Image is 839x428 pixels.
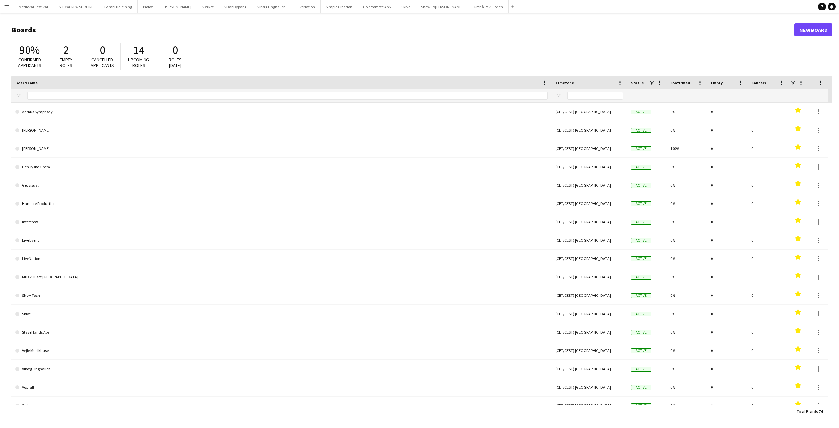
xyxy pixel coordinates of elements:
[666,341,707,359] div: 0%
[552,323,627,341] div: (CET/CEST) [GEOGRAPHIC_DATA]
[748,286,788,304] div: 0
[128,57,149,68] span: Upcoming roles
[797,405,823,418] div: :
[552,360,627,378] div: (CET/CEST) [GEOGRAPHIC_DATA]
[631,80,644,85] span: Status
[748,341,788,359] div: 0
[666,378,707,396] div: 0%
[15,323,548,341] a: StageHands Aps
[707,341,748,359] div: 0
[707,360,748,378] div: 0
[158,0,197,13] button: [PERSON_NAME]
[15,139,548,158] a: [PERSON_NAME]
[751,80,766,85] span: Cancels
[666,176,707,194] div: 0%
[631,330,651,335] span: Active
[666,231,707,249] div: 0%
[631,146,651,151] span: Active
[707,194,748,213] div: 0
[358,0,396,13] button: GolfPromote ApS
[567,92,623,100] input: Timezone Filter Input
[666,305,707,323] div: 0%
[15,360,548,378] a: ViborgTinghallen
[707,268,748,286] div: 0
[748,397,788,415] div: 0
[252,0,291,13] button: ViborgTinghallen
[15,80,38,85] span: Board name
[99,0,138,13] button: Bambi udlejning
[666,121,707,139] div: 0%
[666,286,707,304] div: 0%
[707,213,748,231] div: 0
[666,158,707,176] div: 0%
[53,0,99,13] button: SHOWCREW SUBHIRE
[416,0,468,13] button: Show-if/[PERSON_NAME]
[748,139,788,157] div: 0
[666,360,707,378] div: 0%
[552,231,627,249] div: (CET/CEST) [GEOGRAPHIC_DATA]
[552,158,627,176] div: (CET/CEST) [GEOGRAPHIC_DATA]
[100,43,105,57] span: 0
[666,268,707,286] div: 0%
[748,250,788,268] div: 0
[631,312,651,316] span: Active
[552,397,627,415] div: (CET/CEST) [GEOGRAPHIC_DATA]
[15,305,548,323] a: Skive
[15,378,548,397] a: Voxhall
[707,286,748,304] div: 0
[666,323,707,341] div: 0%
[552,194,627,213] div: (CET/CEST) [GEOGRAPHIC_DATA]
[552,268,627,286] div: (CET/CEST) [GEOGRAPHIC_DATA]
[197,0,219,13] button: Værket
[552,176,627,194] div: (CET/CEST) [GEOGRAPHIC_DATA]
[794,23,832,36] a: New Board
[631,238,651,243] span: Active
[748,213,788,231] div: 0
[15,176,548,194] a: Get Visual
[63,43,69,57] span: 2
[631,256,651,261] span: Active
[15,194,548,213] a: Hartcore Production
[631,183,651,188] span: Active
[552,213,627,231] div: (CET/CEST) [GEOGRAPHIC_DATA]
[19,43,40,57] span: 90%
[631,165,651,170] span: Active
[666,103,707,121] div: 0%
[172,43,178,57] span: 0
[15,250,548,268] a: LiveNation
[707,378,748,396] div: 0
[552,378,627,396] div: (CET/CEST) [GEOGRAPHIC_DATA]
[819,409,823,414] span: 74
[321,0,358,13] button: Simple Creation
[748,268,788,286] div: 0
[219,0,252,13] button: Visar Dypang
[711,80,723,85] span: Empty
[15,93,21,99] button: Open Filter Menu
[552,139,627,157] div: (CET/CEST) [GEOGRAPHIC_DATA]
[707,139,748,157] div: 0
[707,397,748,415] div: 0
[552,103,627,121] div: (CET/CEST) [GEOGRAPHIC_DATA]
[670,80,690,85] span: Confirmed
[552,305,627,323] div: (CET/CEST) [GEOGRAPHIC_DATA]
[552,341,627,359] div: (CET/CEST) [GEOGRAPHIC_DATA]
[15,213,548,231] a: Intercrew
[631,201,651,206] span: Active
[707,121,748,139] div: 0
[27,92,548,100] input: Board name Filter Input
[631,110,651,114] span: Active
[707,250,748,268] div: 0
[91,57,114,68] span: Cancelled applicants
[11,25,794,35] h1: Boards
[631,348,651,353] span: Active
[666,213,707,231] div: 0%
[748,378,788,396] div: 0
[707,323,748,341] div: 0
[666,397,707,415] div: 0%
[631,128,651,133] span: Active
[631,293,651,298] span: Active
[707,305,748,323] div: 0
[666,250,707,268] div: 0%
[797,409,818,414] span: Total Boards
[15,121,548,139] a: [PERSON_NAME]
